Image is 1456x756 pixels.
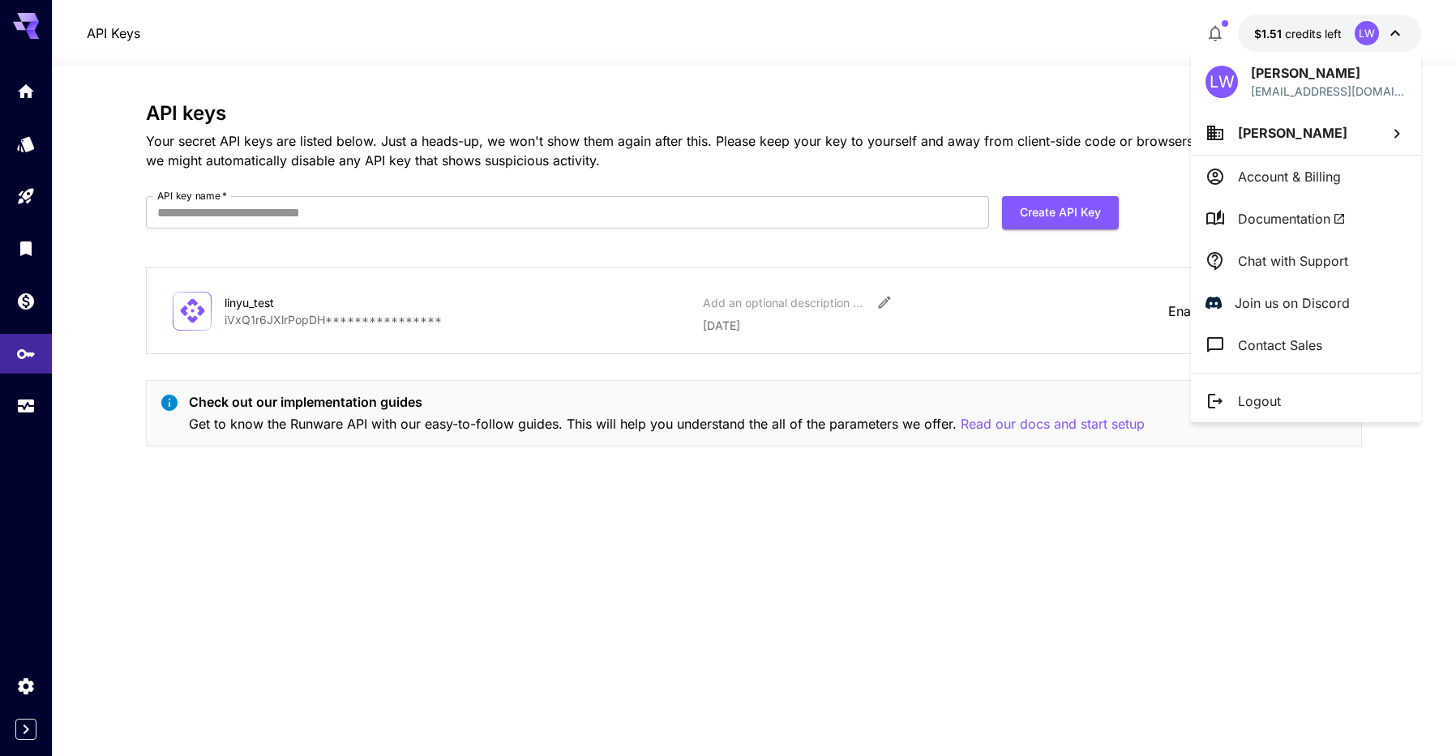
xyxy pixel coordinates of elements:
p: [PERSON_NAME] [1251,63,1407,83]
p: Logout [1238,391,1281,411]
div: wuchenglin@dreamera.cn [1251,83,1407,100]
p: [EMAIL_ADDRESS][DOMAIN_NAME] [1251,83,1407,100]
div: LW [1205,66,1238,98]
p: Join us on Discord [1235,293,1350,313]
button: [PERSON_NAME] [1191,111,1421,155]
p: Account & Billing [1238,167,1341,186]
p: Contact Sales [1238,335,1322,355]
p: Chat with Support [1238,251,1348,271]
span: [PERSON_NAME] [1238,125,1347,141]
iframe: Chat Widget [1375,678,1456,756]
span: Documentation [1238,209,1346,229]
